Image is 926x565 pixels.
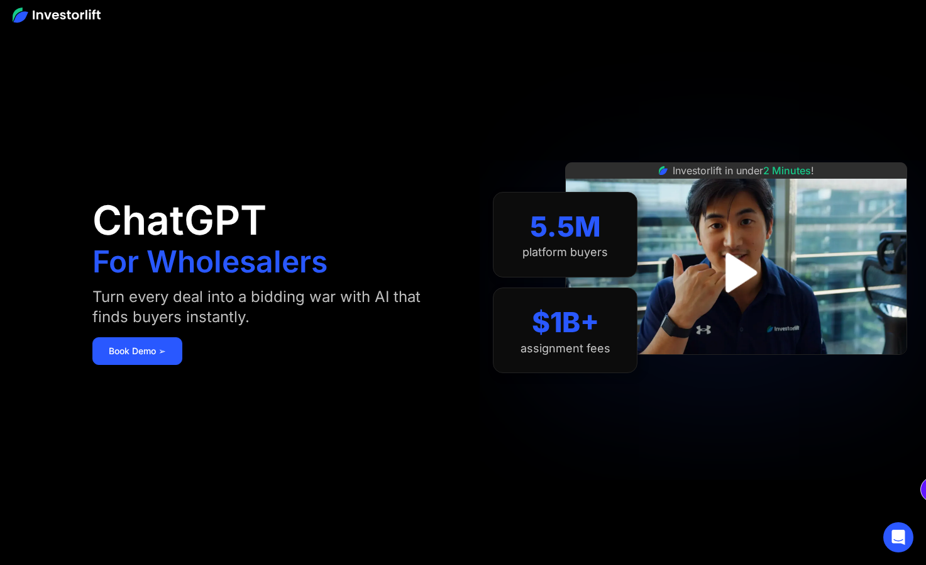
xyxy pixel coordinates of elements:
[522,245,608,259] div: platform buyers
[763,164,811,177] span: 2 Minutes
[92,247,328,277] h1: For Wholesalers
[530,210,601,243] div: 5.5M
[642,361,830,376] iframe: Customer reviews powered by Trustpilot
[92,287,424,327] div: Turn every deal into a bidding war with AI that finds buyers instantly.
[708,245,764,301] a: open lightbox
[883,522,913,552] div: Open Intercom Messenger
[92,200,267,240] h1: ChatGPT
[92,337,182,365] a: Book Demo ➢
[521,342,610,355] div: assignment fees
[532,306,599,339] div: $1B+
[673,163,814,178] div: Investorlift in under !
